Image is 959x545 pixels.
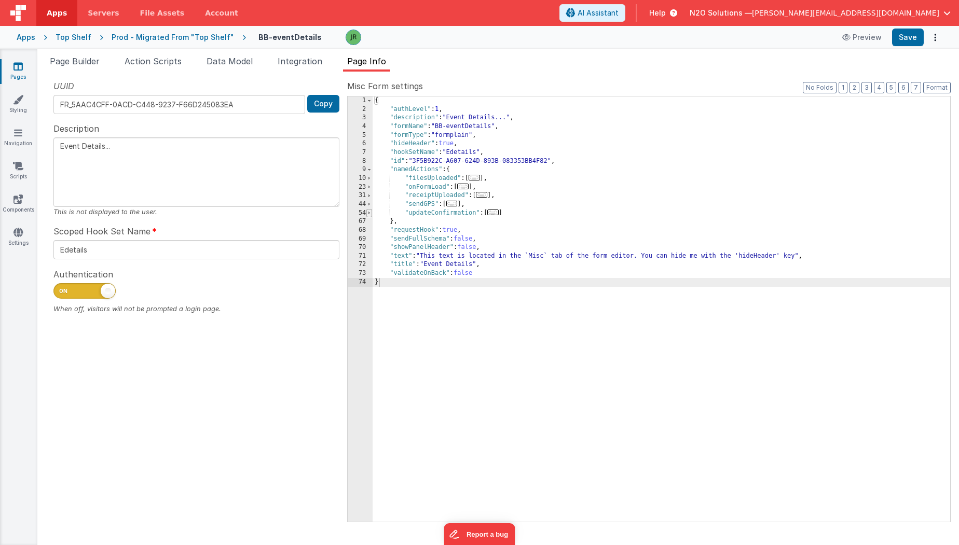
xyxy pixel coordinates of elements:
div: Top Shelf [56,32,91,43]
span: UUID [53,80,74,92]
div: 1 [348,96,373,105]
span: ... [476,192,487,198]
div: 5 [348,131,373,140]
img: 7673832259734376a215dc8786de64cb [346,30,361,45]
button: Save [892,29,924,46]
button: Options [928,30,942,45]
div: 8 [348,157,373,166]
button: 2 [850,82,859,93]
iframe: Marker.io feedback button [444,523,515,545]
button: Copy [307,95,339,113]
span: N2O Solutions — [690,8,752,18]
div: 68 [348,226,373,235]
span: AI Assistant [578,8,619,18]
div: Prod - Migrated From "Top Shelf" [112,32,234,43]
span: ... [457,184,469,189]
div: 9 [348,165,373,174]
span: ... [469,175,480,180]
button: 1 [839,82,847,93]
button: 6 [898,82,909,93]
span: Description [53,122,99,135]
button: No Folds [803,82,837,93]
button: 5 [886,82,896,93]
div: 73 [348,269,373,278]
div: 71 [348,252,373,261]
span: ... [487,209,499,215]
span: Scoped Hook Set Name [53,225,150,237]
div: 4 [348,122,373,131]
div: 74 [348,278,373,287]
button: AI Assistant [559,4,625,22]
div: 44 [348,200,373,209]
div: 2 [348,105,373,114]
div: Apps [17,32,35,43]
div: This is not displayed to the user. [53,207,339,217]
div: 3 [348,114,373,122]
span: Authentication [53,268,113,281]
div: 10 [348,174,373,183]
span: ... [446,201,458,206]
span: Apps [47,8,67,18]
button: 7 [911,82,921,93]
button: Format [923,82,951,93]
div: When off, visitors will not be prompted a login page. [53,304,339,314]
div: 31 [348,191,373,200]
span: Help [649,8,666,18]
div: 72 [348,260,373,269]
div: 70 [348,243,373,252]
div: 23 [348,183,373,192]
button: 3 [861,82,872,93]
span: Page Builder [50,56,100,66]
button: Preview [836,29,888,46]
span: Misc Form settings [347,80,423,92]
span: Action Scripts [125,56,182,66]
span: [PERSON_NAME][EMAIL_ADDRESS][DOMAIN_NAME] [752,8,939,18]
span: File Assets [140,8,185,18]
span: Data Model [207,56,253,66]
div: 54 [348,209,373,218]
button: N2O Solutions — [PERSON_NAME][EMAIL_ADDRESS][DOMAIN_NAME] [690,8,951,18]
div: 67 [348,217,373,226]
div: 69 [348,235,373,244]
button: 4 [874,82,884,93]
span: Servers [88,8,119,18]
div: 6 [348,139,373,148]
div: 7 [348,148,373,157]
span: Integration [278,56,322,66]
h4: BB-eventDetails [258,33,322,41]
span: Page Info [347,56,386,66]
